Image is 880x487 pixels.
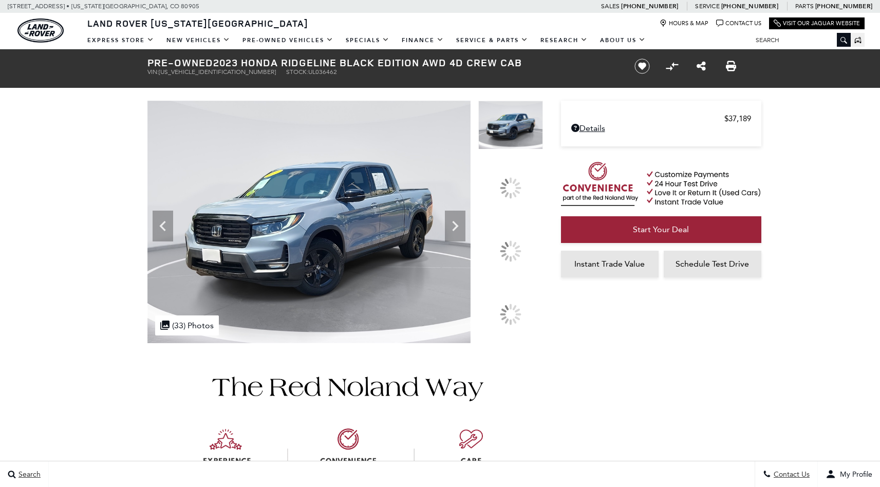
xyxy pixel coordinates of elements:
a: Share this Pre-Owned 2023 Honda Ridgeline Black Edition AWD 4D Crew Cab [697,60,706,72]
a: New Vehicles [160,31,236,49]
img: Used 2023 Pacific Pewter Metallic Honda Black Edition image 1 [478,101,543,149]
a: About Us [594,31,652,49]
button: Save vehicle [631,58,653,74]
a: Visit Our Jaguar Website [774,20,860,27]
span: VIN: [147,68,159,76]
a: Start Your Deal [561,216,761,243]
span: My Profile [836,470,872,479]
a: [PHONE_NUMBER] [621,2,678,10]
a: Print this Pre-Owned 2023 Honda Ridgeline Black Edition AWD 4D Crew Cab [726,60,736,72]
span: Schedule Test Drive [676,259,749,269]
a: Finance [396,31,450,49]
button: user-profile-menu [818,461,880,487]
a: Pre-Owned Vehicles [236,31,340,49]
span: Contact Us [771,470,810,479]
div: (33) Photos [155,315,219,335]
a: Service & Parts [450,31,534,49]
input: Search [748,34,851,46]
a: land-rover [17,18,64,43]
span: Service [695,3,719,10]
a: Schedule Test Drive [664,251,761,277]
span: UL036462 [308,68,337,76]
a: EXPRESS STORE [81,31,160,49]
img: Used 2023 Pacific Pewter Metallic Honda Black Edition image 1 [147,101,471,343]
a: Contact Us [716,20,761,27]
button: Compare vehicle [664,59,680,74]
strong: Pre-Owned [147,55,213,69]
span: Stock: [286,68,308,76]
span: Search [16,470,41,479]
a: Instant Trade Value [561,251,659,277]
span: Start Your Deal [633,224,689,234]
img: Land Rover [17,18,64,43]
span: Instant Trade Value [574,259,645,269]
nav: Main Navigation [81,31,652,49]
a: $37,189 [571,114,751,123]
a: Land Rover [US_STATE][GEOGRAPHIC_DATA] [81,17,314,29]
span: [US_VEHICLE_IDENTIFICATION_NUMBER] [159,68,276,76]
span: $37,189 [724,114,751,123]
span: Parts [795,3,814,10]
a: [STREET_ADDRESS] • [US_STATE][GEOGRAPHIC_DATA], CO 80905 [8,3,199,10]
span: Land Rover [US_STATE][GEOGRAPHIC_DATA] [87,17,308,29]
a: Details [571,123,751,133]
a: Specials [340,31,396,49]
a: Research [534,31,594,49]
a: [PHONE_NUMBER] [721,2,778,10]
h1: 2023 Honda Ridgeline Black Edition AWD 4D Crew Cab [147,57,617,68]
a: Hours & Map [660,20,708,27]
span: Sales [601,3,620,10]
a: [PHONE_NUMBER] [815,2,872,10]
